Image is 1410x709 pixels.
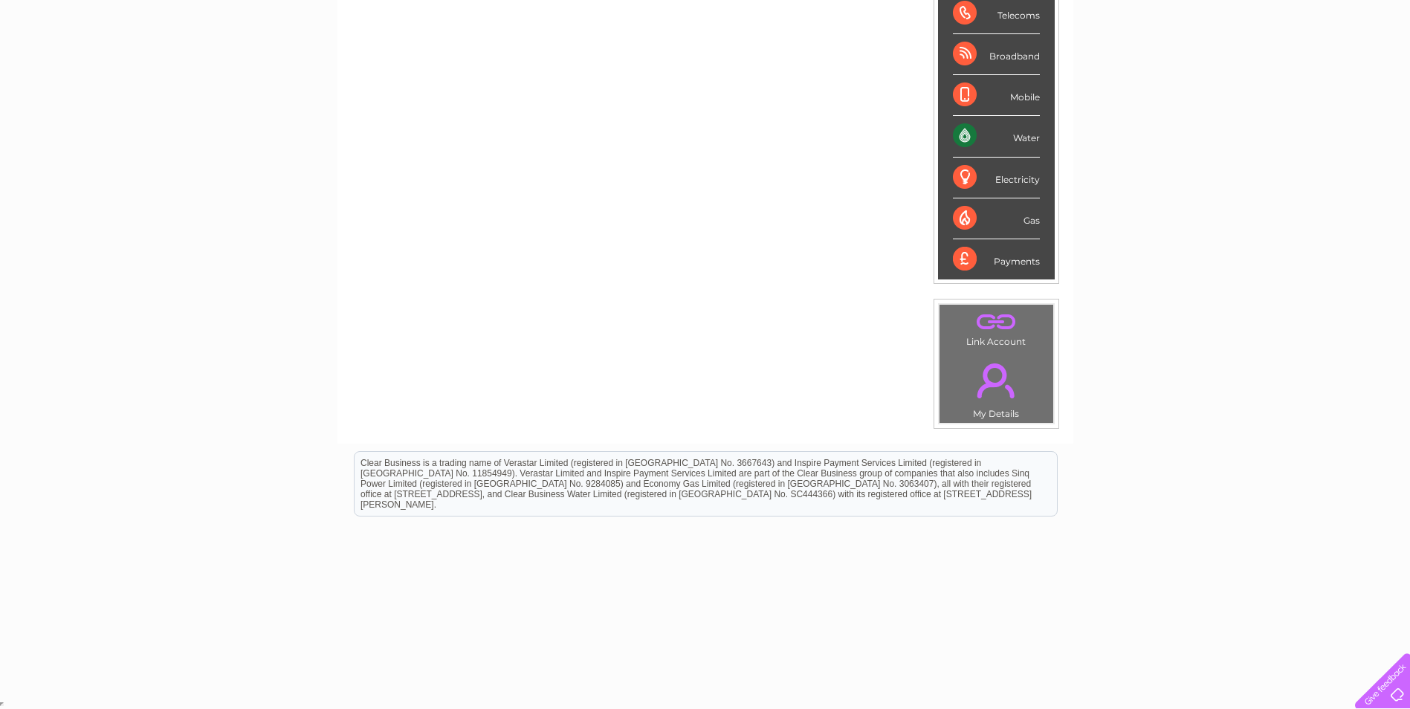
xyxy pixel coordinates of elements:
div: Payments [953,239,1040,279]
div: Mobile [953,75,1040,116]
a: Blog [1281,63,1302,74]
img: logo.png [49,39,125,84]
div: Electricity [953,158,1040,198]
a: 0333 014 3131 [1130,7,1232,26]
a: . [943,354,1050,407]
a: Log out [1361,63,1396,74]
div: Broadband [953,34,1040,75]
a: . [943,308,1050,334]
a: Energy [1186,63,1218,74]
div: Gas [953,198,1040,239]
a: Water [1148,63,1177,74]
td: Link Account [939,304,1054,351]
a: Contact [1311,63,1348,74]
td: My Details [939,351,1054,424]
div: Clear Business is a trading name of Verastar Limited (registered in [GEOGRAPHIC_DATA] No. 3667643... [355,8,1057,72]
a: Telecoms [1227,63,1272,74]
div: Water [953,116,1040,157]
